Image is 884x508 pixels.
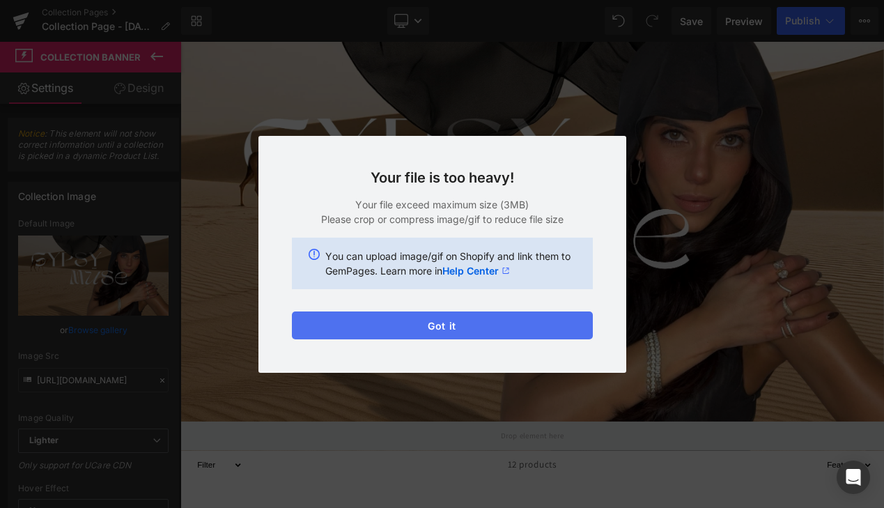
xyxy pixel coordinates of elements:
div: Open Intercom Messenger [837,461,870,494]
h3: Your file is too heavy! [292,169,593,186]
button: Got it [292,311,593,339]
p: Your file exceed maximum size (3MB) [292,197,593,212]
a: Help Center [442,263,510,278]
p: You can upload image/gif on Shopify and link them to GemPages. Learn more in [325,249,576,278]
p: Please crop or compress image/gif to reduce file size [292,212,593,226]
